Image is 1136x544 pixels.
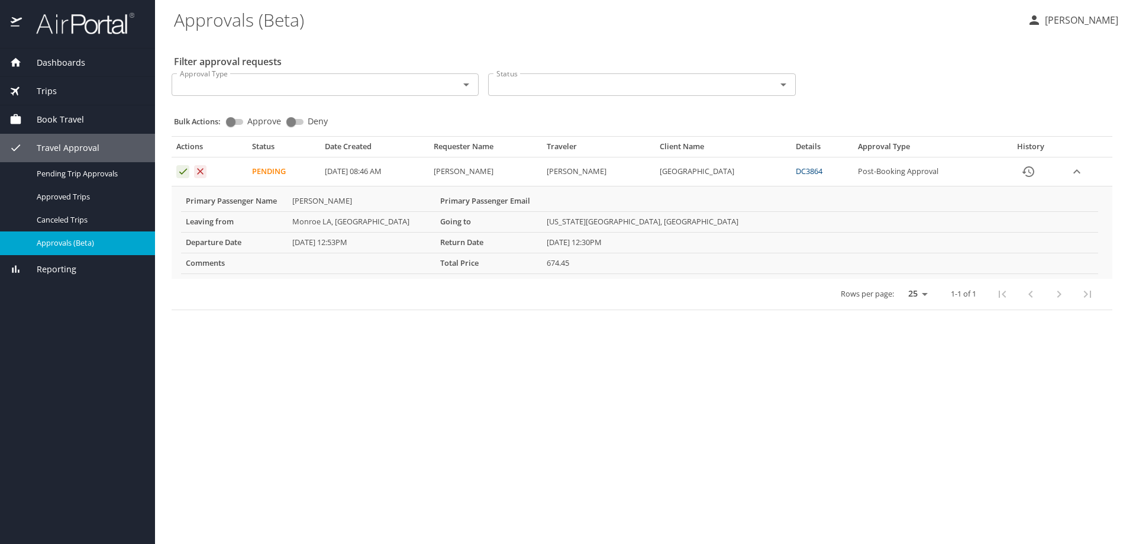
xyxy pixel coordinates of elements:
[435,211,542,232] th: Going to
[37,214,141,226] span: Canceled Trips
[998,141,1063,157] th: History
[542,211,1098,232] td: [US_STATE][GEOGRAPHIC_DATA], [GEOGRAPHIC_DATA]
[23,12,134,35] img: airportal-logo.png
[429,141,542,157] th: Requester Name
[22,56,85,69] span: Dashboards
[853,141,998,157] th: Approval Type
[853,157,998,186] td: Post-Booking Approval
[37,237,141,249] span: Approvals (Beta)
[791,141,854,157] th: Details
[435,232,542,253] th: Return Date
[288,211,435,232] td: Monroe LA, [GEOGRAPHIC_DATA]
[655,141,790,157] th: Client Name
[22,141,99,154] span: Travel Approval
[796,166,822,176] a: DC3864
[181,191,288,211] th: Primary Passenger Name
[899,285,932,303] select: rows per page
[308,117,328,125] span: Deny
[542,141,655,157] th: Traveler
[181,191,1098,274] table: More info for approvals
[288,191,435,211] td: [PERSON_NAME]
[320,157,429,186] td: [DATE] 08:46 AM
[841,290,894,298] p: Rows per page:
[22,263,76,276] span: Reporting
[172,141,1112,310] table: Approval table
[247,117,281,125] span: Approve
[181,232,288,253] th: Departure Date
[22,85,57,98] span: Trips
[1014,157,1043,186] button: History
[655,157,790,186] td: [GEOGRAPHIC_DATA]
[174,1,1018,38] h1: Approvals (Beta)
[1041,13,1118,27] p: [PERSON_NAME]
[288,232,435,253] td: [DATE] 12:53PM
[320,141,429,157] th: Date Created
[435,253,542,273] th: Total Price
[1022,9,1123,31] button: [PERSON_NAME]
[542,232,1098,253] td: [DATE] 12:30PM
[22,113,84,126] span: Book Travel
[247,141,321,157] th: Status
[174,116,230,127] p: Bulk Actions:
[429,157,542,186] td: [PERSON_NAME]
[542,157,655,186] td: [PERSON_NAME]
[181,253,288,273] th: Comments
[458,76,475,93] button: Open
[181,211,288,232] th: Leaving from
[37,168,141,179] span: Pending Trip Approvals
[37,191,141,202] span: Approved Trips
[951,290,976,298] p: 1-1 of 1
[194,165,207,178] button: Deny request
[11,12,23,35] img: icon-airportal.png
[172,141,247,157] th: Actions
[542,253,1098,273] td: 674.45
[435,191,542,211] th: Primary Passenger Email
[775,76,792,93] button: Open
[174,52,282,71] h2: Filter approval requests
[1068,163,1086,181] button: expand row
[247,157,321,186] td: Pending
